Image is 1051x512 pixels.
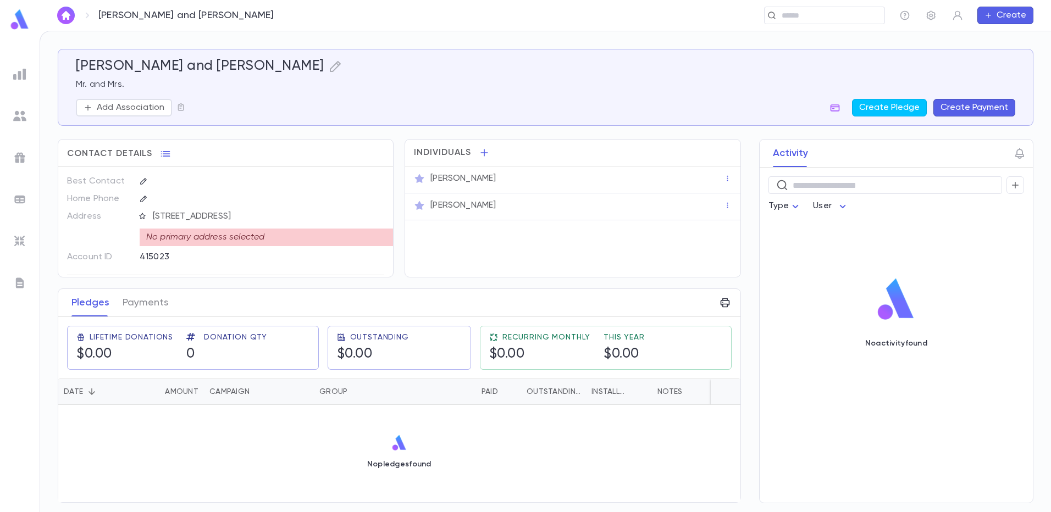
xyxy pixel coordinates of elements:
[502,333,590,342] span: Recurring Monthly
[58,379,132,405] div: Date
[852,99,927,116] button: Create Pledge
[132,379,204,405] div: Amount
[97,102,164,113] p: Add Association
[76,99,172,116] button: Add Association
[367,460,432,469] p: No pledges found
[652,379,789,405] div: Notes
[391,435,408,451] img: logo
[209,379,250,405] div: Campaign
[13,109,26,123] img: students_grey.60c7aba0da46da39d6d829b817ac14fc.svg
[204,333,267,342] span: Donation Qty
[430,173,496,184] p: [PERSON_NAME]
[90,333,173,342] span: Lifetime Donations
[67,248,130,266] p: Account ID
[147,383,165,400] button: Sort
[314,379,396,405] div: Group
[76,79,1015,90] p: Mr. and Mrs.
[464,383,482,400] button: Sort
[140,229,394,246] div: No primary address selected
[396,379,504,405] div: Paid
[59,11,73,20] img: home_white.a664292cf8c1dea59945f0da9f25487c.svg
[64,379,83,405] div: Date
[67,148,152,159] span: Contact Details
[504,379,586,405] div: Outstanding
[250,383,267,400] button: Sort
[489,346,590,363] h5: $0.00
[165,379,198,405] div: Amount
[604,333,645,342] span: This Year
[83,383,101,400] button: Sort
[768,202,789,210] span: Type
[186,346,267,363] h5: 0
[148,211,385,222] span: [STREET_ADDRESS]
[527,379,580,405] div: Outstanding
[813,196,849,217] div: User
[865,339,927,348] p: No activity found
[204,379,314,405] div: Campaign
[604,346,645,363] h5: $0.00
[9,9,31,30] img: logo
[76,346,173,363] h5: $0.00
[414,147,471,158] span: Individuals
[67,172,130,190] p: Best Contact
[98,9,274,21] p: [PERSON_NAME] and [PERSON_NAME]
[140,248,330,265] div: 415023
[509,383,527,400] button: Sort
[13,68,26,81] img: reports_grey.c525e4749d1bce6a11f5fe2a8de1b229.svg
[586,379,652,405] div: Installments
[347,383,365,400] button: Sort
[76,58,324,75] h5: [PERSON_NAME] and [PERSON_NAME]
[71,289,109,316] button: Pledges
[350,333,409,342] span: Outstanding
[319,379,347,405] div: Group
[657,379,682,405] div: Notes
[123,289,168,316] button: Payments
[430,200,496,211] p: [PERSON_NAME]
[67,208,130,225] p: Address
[977,7,1033,24] button: Create
[933,99,1015,116] button: Create Payment
[591,379,629,405] div: Installments
[13,235,26,248] img: imports_grey.530a8a0e642e233f2baf0ef88e8c9fcb.svg
[482,379,498,405] div: Paid
[813,202,832,210] span: User
[768,196,803,217] div: Type
[13,151,26,164] img: campaigns_grey.99e729a5f7ee94e3726e6486bddda8f1.svg
[337,346,409,363] h5: $0.00
[773,140,808,167] button: Activity
[629,383,646,400] button: Sort
[13,276,26,290] img: letters_grey.7941b92b52307dd3b8a917253454ce1c.svg
[13,193,26,206] img: batches_grey.339ca447c9d9533ef1741baa751efc33.svg
[67,190,130,208] p: Home Phone
[873,277,919,321] img: logo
